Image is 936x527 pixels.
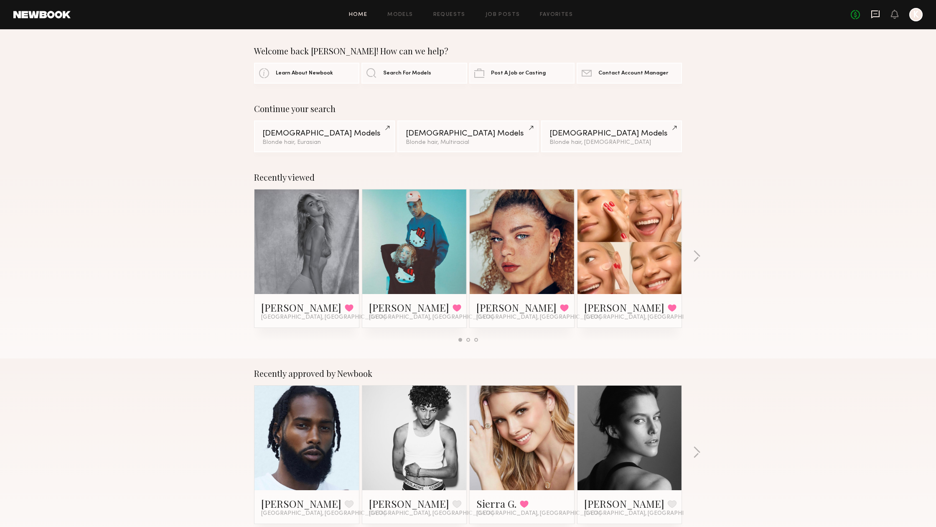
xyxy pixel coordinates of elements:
[486,12,520,18] a: Job Posts
[254,104,682,114] div: Continue your search
[476,497,516,510] a: Sierra G.
[491,71,546,76] span: Post A Job or Casting
[254,172,682,182] div: Recently viewed
[541,120,682,152] a: [DEMOGRAPHIC_DATA] ModelsBlonde hair, [DEMOGRAPHIC_DATA]
[387,12,413,18] a: Models
[369,497,449,510] a: [PERSON_NAME]
[406,140,530,146] div: Blonde hair, Multiracial
[598,71,668,76] span: Contact Account Manager
[361,63,467,84] a: Search For Models
[261,314,386,321] span: [GEOGRAPHIC_DATA], [GEOGRAPHIC_DATA]
[254,63,359,84] a: Learn About Newbook
[433,12,465,18] a: Requests
[476,314,601,321] span: [GEOGRAPHIC_DATA], [GEOGRAPHIC_DATA]
[584,314,709,321] span: [GEOGRAPHIC_DATA], [GEOGRAPHIC_DATA]
[476,510,601,517] span: [GEOGRAPHIC_DATA], [GEOGRAPHIC_DATA]
[584,301,664,314] a: [PERSON_NAME]
[262,140,387,146] div: Blonde hair, Eurasian
[397,120,538,152] a: [DEMOGRAPHIC_DATA] ModelsBlonde hair, Multiracial
[476,301,557,314] a: [PERSON_NAME]
[254,368,682,379] div: Recently approved by Newbook
[584,510,709,517] span: [GEOGRAPHIC_DATA], [GEOGRAPHIC_DATA]
[254,46,682,56] div: Welcome back [PERSON_NAME]! How can we help?
[261,510,386,517] span: [GEOGRAPHIC_DATA], [GEOGRAPHIC_DATA]
[584,497,664,510] a: [PERSON_NAME]
[549,140,674,146] div: Blonde hair, [DEMOGRAPHIC_DATA]
[349,12,368,18] a: Home
[577,63,682,84] a: Contact Account Manager
[909,8,923,21] a: K
[406,130,530,138] div: [DEMOGRAPHIC_DATA] Models
[369,314,493,321] span: [GEOGRAPHIC_DATA], [GEOGRAPHIC_DATA]
[262,130,387,138] div: [DEMOGRAPHIC_DATA] Models
[254,120,395,152] a: [DEMOGRAPHIC_DATA] ModelsBlonde hair, Eurasian
[369,510,493,517] span: [GEOGRAPHIC_DATA], [GEOGRAPHIC_DATA]
[261,301,341,314] a: [PERSON_NAME]
[369,301,449,314] a: [PERSON_NAME]
[549,130,674,138] div: [DEMOGRAPHIC_DATA] Models
[383,71,431,76] span: Search For Models
[276,71,333,76] span: Learn About Newbook
[469,63,575,84] a: Post A Job or Casting
[540,12,573,18] a: Favorites
[261,497,341,510] a: [PERSON_NAME]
